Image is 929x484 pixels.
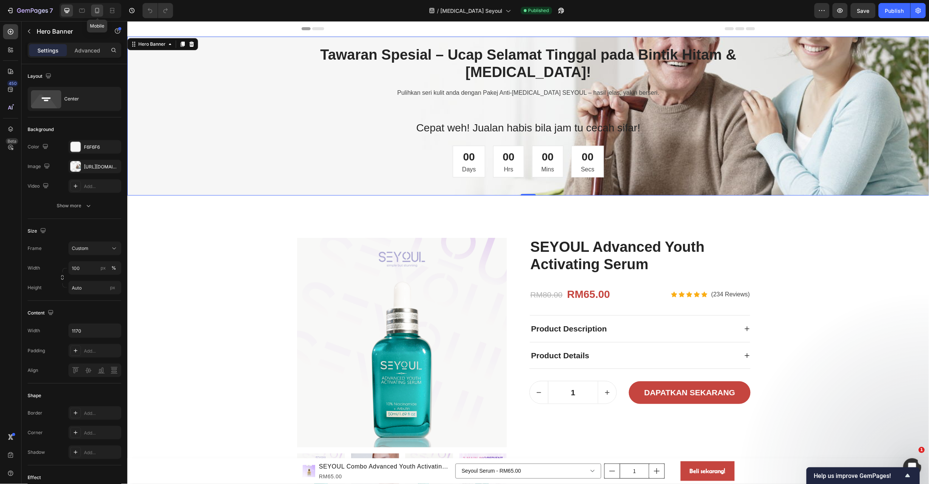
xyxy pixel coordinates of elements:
div: Background [28,126,54,133]
div: RM80.00 [402,267,436,281]
button: increment [522,443,537,457]
p: Hrs [375,144,387,153]
span: px [110,285,115,290]
p: Hero Banner [37,27,101,36]
div: RM65.00 [191,451,325,460]
button: % [99,264,108,273]
div: 450 [7,80,18,86]
button: Save [851,3,876,18]
div: Add... [84,449,119,456]
div: 00 [454,128,467,144]
p: (234 Reviews) [584,269,622,278]
div: Corner [28,429,43,436]
div: Undo/Redo [142,3,173,18]
p: Cepat weh! Jualan habis bila jam tu cecah sifar! [181,99,621,115]
div: Content [28,308,55,318]
span: Custom [72,245,88,252]
button: Show survey - Help us improve GemPages! [814,471,912,480]
button: Publish [879,3,910,18]
div: % [111,265,116,271]
div: Width [28,327,40,334]
a: Beli sekarang! [553,440,607,460]
div: Size [28,226,48,236]
div: Show more [57,202,92,210]
label: Height [28,284,42,291]
span: Published [528,7,549,14]
div: Product Description [403,301,481,315]
button: Show more [28,199,121,213]
p: Beli sekarang! [562,445,598,456]
div: Layout [28,71,53,82]
span: Help us improve GemPages! [814,472,903,479]
input: quantity [492,443,522,457]
iframe: Intercom live chat [903,458,921,476]
div: Product Details [403,327,463,342]
div: Align [28,367,38,374]
span: / [437,7,439,15]
div: Color [28,142,50,152]
div: 00 [414,128,427,144]
div: Shape [28,392,41,399]
p: 7 [50,6,53,15]
a: SEYOUL Advanced Youth Activating Serum [402,217,623,253]
div: Dapatkan sekarang [517,365,608,378]
button: Custom [68,242,121,255]
div: Center [64,90,110,108]
div: px [101,265,106,271]
div: Border [28,410,42,416]
h2: Tawaran Spesial – Ucap Selamat Tinggal pada Bintik Hitam & [MEDICAL_DATA]! [180,25,622,60]
p: Advanced [74,46,100,54]
div: Shadow [28,449,45,456]
label: Width [28,265,40,271]
p: Mins [414,144,427,153]
input: px% [68,261,121,275]
h1: SEYOUL Combo Advanced Youth Activating Serum & Sun Ampoule SPF50+ PA++++ [191,440,325,451]
div: Effect [28,474,41,481]
button: px [109,264,118,273]
div: Publish [885,7,904,15]
button: 7 [3,3,56,18]
div: Add... [84,348,119,355]
button: increment [471,360,489,382]
div: 00 [335,128,348,144]
div: Add... [84,410,119,417]
span: [MEDICAL_DATA] Seyoul [441,7,503,15]
input: quantity [421,360,471,382]
div: Add... [84,430,119,436]
div: Beta [6,138,18,144]
p: Secs [454,144,467,153]
div: Padding [28,347,45,354]
button: Dapatkan sekarang [502,360,624,383]
label: Frame [28,245,42,252]
p: Pulihkan seri kulit anda dengan Pakej Anti-[MEDICAL_DATA] SEYOUL – hasil jelas, yakin berseri. [256,67,546,76]
div: 00 [375,128,387,144]
button: decrement [477,443,492,457]
button: decrement [403,360,421,382]
span: 1 [919,447,925,453]
div: Image [28,162,51,172]
div: [URL][DOMAIN_NAME] [84,163,119,170]
div: RM65.00 [439,265,484,282]
p: Days [335,144,348,153]
input: Auto [69,324,121,338]
p: Settings [37,46,59,54]
div: F6F6F6 [84,144,119,151]
span: Save [857,8,870,14]
div: Add... [84,183,119,190]
div: Hero Banner [9,20,40,26]
input: px [68,281,121,294]
div: Video [28,181,50,191]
